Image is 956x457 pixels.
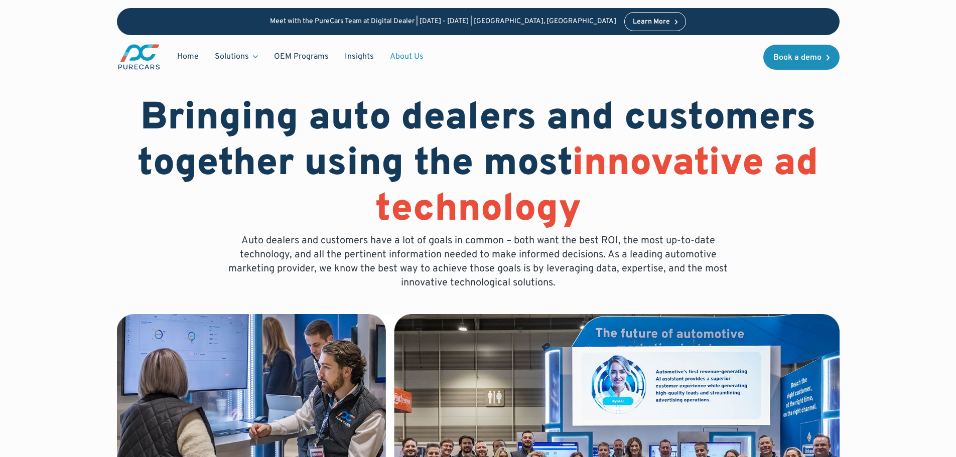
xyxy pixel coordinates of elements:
[337,47,382,66] a: Insights
[270,18,616,26] p: Meet with the PureCars Team at Digital Dealer | [DATE] - [DATE] | [GEOGRAPHIC_DATA], [GEOGRAPHIC_...
[763,45,840,70] a: Book a demo
[375,140,819,234] span: innovative ad technology
[117,43,161,71] a: main
[382,47,432,66] a: About Us
[221,234,735,290] p: Auto dealers and customers have a lot of goals in common – both want the best ROI, the most up-to...
[624,12,687,31] a: Learn More
[266,47,337,66] a: OEM Programs
[117,43,161,71] img: purecars logo
[633,19,670,26] div: Learn More
[117,96,840,234] h1: Bringing auto dealers and customers together using the most
[169,47,207,66] a: Home
[207,47,266,66] div: Solutions
[773,54,822,62] div: Book a demo
[215,51,249,62] div: Solutions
